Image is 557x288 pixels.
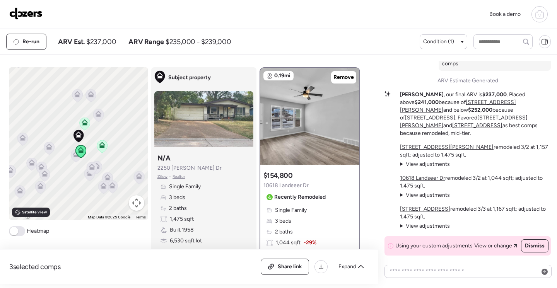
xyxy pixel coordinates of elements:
strong: $252,000 [468,107,492,113]
span: View or change [474,242,512,250]
strong: $237,000 [482,91,507,98]
span: 2 baths [169,204,187,212]
span: $237,000 [86,37,116,46]
h3: $154,800 [263,171,293,180]
span: ARV Estimate Generated [437,77,498,85]
span: Zillow [157,174,168,180]
span: Single Family [169,183,201,191]
a: [STREET_ADDRESS] [400,206,450,212]
span: View adjustments [406,192,450,198]
p: remodeled 3/3 at 1,167 sqft; adjusted to 1,475 sqft. [400,205,551,221]
span: Single Family [275,206,307,214]
span: -29% [304,239,316,247]
span: 2250 [PERSON_NAME] Dr [157,164,222,172]
span: 1,475 sqft [170,215,194,223]
a: [STREET_ADDRESS] [405,114,455,121]
span: 10618 Landseer Dr [263,182,309,189]
span: 1,044 sqft [276,239,301,247]
a: View or change [474,242,517,250]
span: Subject property [168,74,211,82]
span: Realtor [173,174,185,180]
strong: $241,000 [415,99,439,106]
span: Satellite view [22,209,47,215]
span: Recently Remodeled [274,193,326,201]
span: View adjustments [406,223,450,229]
span: Built 1958 [170,226,194,234]
span: Share link [278,263,302,271]
span: Book a demo [489,11,521,17]
span: • [169,174,171,180]
a: Open this area in Google Maps (opens a new window) [11,210,36,220]
span: $235,000 - $239,000 [166,37,231,46]
strong: [PERSON_NAME] [400,91,444,98]
span: 3 selected comps [9,262,61,271]
span: Re-run [22,38,39,46]
span: Condition (1) [423,38,454,46]
span: ARV Est. [58,37,85,46]
span: View adjustments [406,161,450,167]
span: 6,530 sqft lot [170,237,202,245]
h3: N/A [157,153,171,163]
button: Map camera controls [129,195,144,211]
span: 0.19mi [274,72,290,80]
img: Google [11,210,36,220]
summary: View adjustments [400,191,450,199]
a: Terms (opens in new tab) [135,215,146,219]
summary: View adjustments [400,222,450,230]
a: [STREET_ADDRESS] [452,122,502,129]
img: Logo [9,7,43,20]
span: 2 baths [275,228,293,236]
p: remodeled 3/2 at 1,157 sqft; adjusted to 1,475 sqft. [400,143,551,159]
span: Garage [170,248,188,256]
span: Remove [333,73,354,81]
span: Dismiss [525,242,545,250]
span: 3 beds [169,194,185,201]
span: Expand [338,263,356,271]
a: 10618 Landseer Dr [400,175,445,181]
summary: View adjustments [400,160,450,168]
a: [STREET_ADDRESS][PERSON_NAME] [400,144,494,150]
span: 3 beds [275,217,291,225]
span: ARV Range [128,37,164,46]
p: , our final ARV is . Placed above because of and below because of . Favored and as best comps bec... [400,91,551,137]
span: Using your custom adjustments [395,242,473,250]
span: Heatmap [27,227,49,235]
span: Map Data ©2025 Google [88,215,130,219]
p: remodeled 3/2 at 1,044 sqft; adjusted to 1,475 sqft. [400,174,551,190]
